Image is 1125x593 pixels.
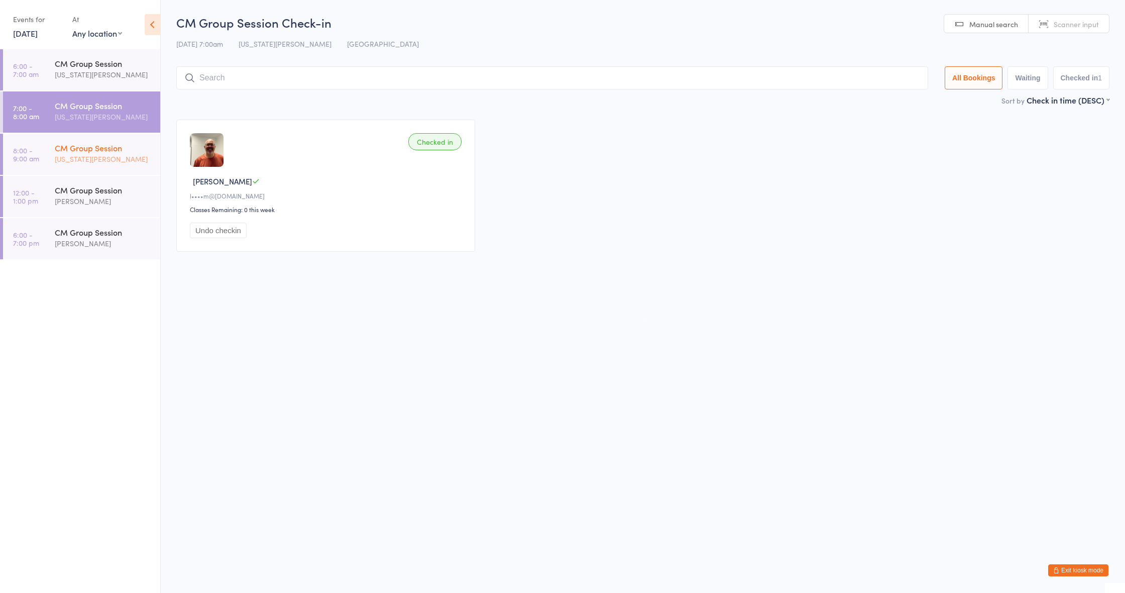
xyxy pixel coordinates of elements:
h2: CM Group Session Check-in [176,14,1109,31]
a: 7:00 -8:00 amCM Group Session[US_STATE][PERSON_NAME] [3,91,160,133]
button: Undo checkin [190,223,247,238]
div: Any location [72,28,122,39]
time: 7:00 - 8:00 am [13,104,39,120]
a: 6:00 -7:00 amCM Group Session[US_STATE][PERSON_NAME] [3,49,160,90]
div: CM Group Session [55,142,152,153]
time: 6:00 - 7:00 pm [13,231,39,247]
button: Checked in1 [1053,66,1110,89]
div: CM Group Session [55,58,152,69]
button: All Bookings [945,66,1003,89]
div: Events for [13,11,62,28]
time: 12:00 - 1:00 pm [13,188,38,205]
a: 8:00 -9:00 amCM Group Session[US_STATE][PERSON_NAME] [3,134,160,175]
time: 6:00 - 7:00 am [13,62,39,78]
input: Search [176,66,928,89]
div: CM Group Session [55,184,152,195]
button: Waiting [1007,66,1048,89]
div: CM Group Session [55,100,152,111]
span: [US_STATE][PERSON_NAME] [239,39,331,49]
label: Sort by [1001,95,1025,106]
button: Exit kiosk mode [1048,564,1108,576]
time: 8:00 - 9:00 am [13,146,39,162]
div: Classes Remaining: 0 this week [190,205,465,214]
img: image1729211653.png [190,133,223,167]
a: [DATE] [13,28,38,39]
span: [GEOGRAPHIC_DATA] [347,39,419,49]
div: [PERSON_NAME] [55,195,152,207]
span: Scanner input [1054,19,1099,29]
div: At [72,11,122,28]
a: 6:00 -7:00 pmCM Group Session[PERSON_NAME] [3,218,160,259]
div: [US_STATE][PERSON_NAME] [55,69,152,80]
div: l••••m@[DOMAIN_NAME] [190,191,465,200]
span: [PERSON_NAME] [193,176,252,186]
div: [US_STATE][PERSON_NAME] [55,153,152,165]
div: Check in time (DESC) [1027,94,1109,106]
div: 1 [1098,74,1102,82]
div: Checked in [408,133,462,150]
span: [DATE] 7:00am [176,39,223,49]
a: 12:00 -1:00 pmCM Group Session[PERSON_NAME] [3,176,160,217]
div: [US_STATE][PERSON_NAME] [55,111,152,123]
div: CM Group Session [55,227,152,238]
span: Manual search [969,19,1018,29]
div: [PERSON_NAME] [55,238,152,249]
